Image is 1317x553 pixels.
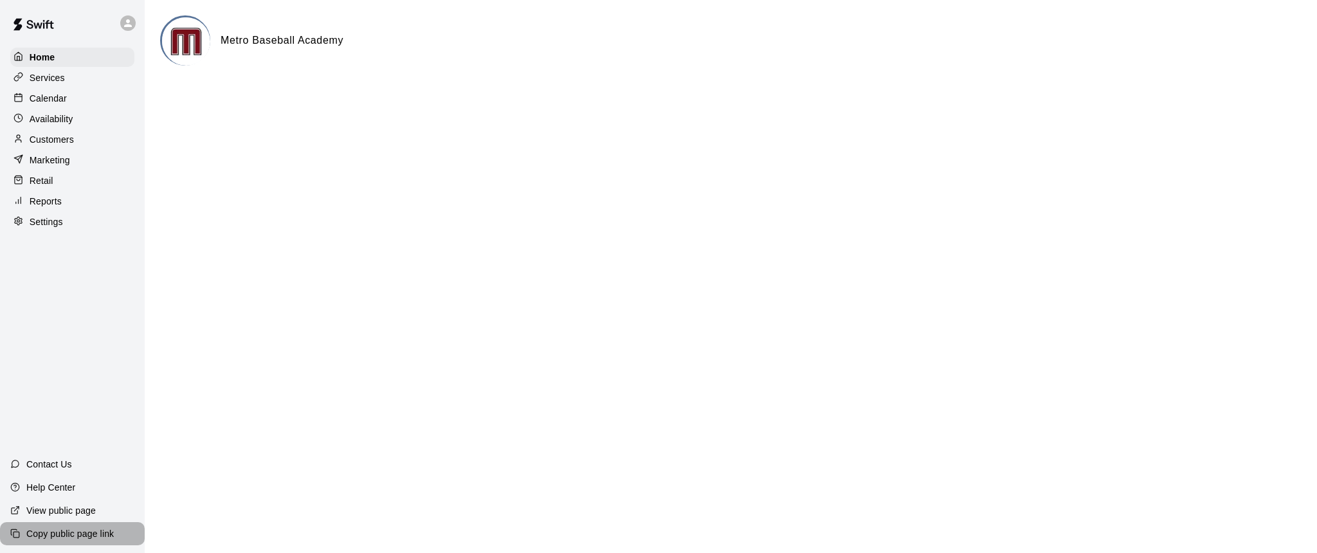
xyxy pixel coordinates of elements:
[10,212,134,231] a: Settings
[30,92,67,105] p: Calendar
[26,504,96,517] p: View public page
[10,171,134,190] a: Retail
[26,458,72,471] p: Contact Us
[30,71,65,84] p: Services
[221,32,343,49] h6: Metro Baseball Academy
[10,192,134,211] a: Reports
[10,150,134,170] a: Marketing
[30,133,74,146] p: Customers
[10,109,134,129] a: Availability
[10,48,134,67] a: Home
[10,68,134,87] a: Services
[30,195,62,208] p: Reports
[162,17,210,66] img: Metro Baseball Academy logo
[30,215,63,228] p: Settings
[30,154,70,167] p: Marketing
[26,527,114,540] p: Copy public page link
[10,130,134,149] a: Customers
[26,481,75,494] p: Help Center
[10,89,134,108] a: Calendar
[30,51,55,64] p: Home
[30,113,73,125] p: Availability
[30,174,53,187] p: Retail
